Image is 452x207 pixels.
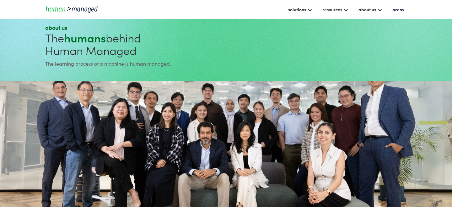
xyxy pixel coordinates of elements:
div: solutions [288,6,306,13]
div: resources [319,4,352,15]
h1: The behind Human Managed [45,31,223,57]
div: solutions [285,4,315,15]
div: about us [355,4,385,15]
strong: humans [64,30,106,46]
div: resources [322,6,342,13]
div: about us [358,6,376,13]
a: press [389,4,407,15]
div: about us [45,24,223,31]
div: The learning process of a machine is human managed. [45,60,223,67]
a: home [45,5,102,14]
